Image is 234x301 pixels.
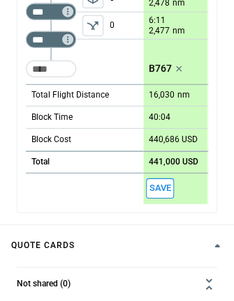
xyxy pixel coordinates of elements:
p: B767 [149,63,172,75]
button: Save [146,178,174,199]
span: Save this aircraft quote and copy details to clipboard [146,178,174,199]
p: 6:11 [149,15,166,26]
h6: Not shared (0) [17,279,71,288]
p: nm [177,89,190,101]
p: 441,000 USD [149,157,198,167]
p: nm [173,25,185,37]
button: left aligned [82,15,103,36]
p: 2,477 [149,25,170,37]
p: Block Time [31,111,73,123]
div: Too short [26,61,76,77]
span: Type of sector [82,15,103,36]
div: Too short [26,3,76,20]
button: Not shared (0) [17,268,217,301]
p: Total Flight Distance [31,89,109,101]
p: 16,030 [149,90,175,100]
p: Block Cost [31,134,71,146]
h4: Quote cards [11,242,75,249]
p: 440,686 USD [149,134,198,145]
div: Too short [26,31,76,48]
p: 0 [110,13,143,39]
h6: Total [31,157,50,167]
p: 40:04 [149,112,170,123]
